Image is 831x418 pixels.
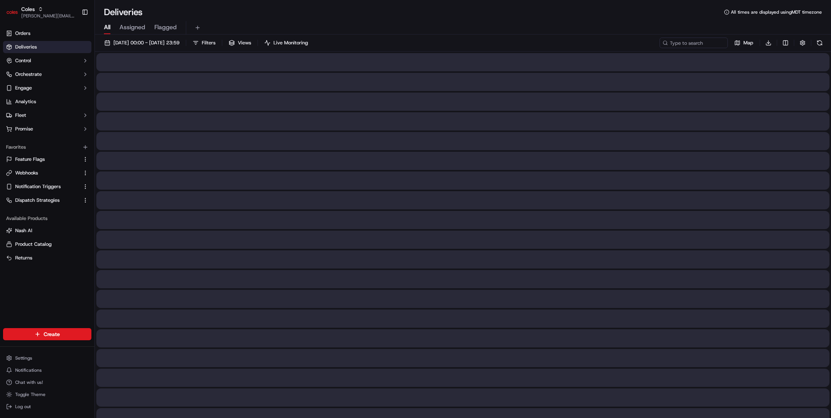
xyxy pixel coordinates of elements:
[6,6,18,18] img: Coles
[15,156,45,163] span: Feature Flags
[15,170,38,176] span: Webhooks
[3,82,91,94] button: Engage
[15,355,32,361] span: Settings
[3,252,91,264] button: Returns
[15,227,32,234] span: Nash AI
[3,141,91,153] div: Favorites
[15,57,31,64] span: Control
[6,170,79,176] a: Webhooks
[154,23,177,32] span: Flagged
[3,55,91,67] button: Control
[261,38,311,48] button: Live Monitoring
[15,126,33,132] span: Promise
[3,401,91,412] button: Log out
[3,212,91,225] div: Available Products
[814,38,825,48] button: Refresh
[3,377,91,388] button: Chat with us!
[6,227,88,234] a: Nash AI
[15,112,26,119] span: Fleet
[238,39,251,46] span: Views
[15,197,60,204] span: Dispatch Strategies
[3,181,91,193] button: Notification Triggers
[3,3,79,21] button: ColesColes[PERSON_NAME][EMAIL_ADDRESS][DOMAIN_NAME]
[15,391,46,398] span: Toggle Theme
[15,241,52,248] span: Product Catalog
[6,241,88,248] a: Product Catalog
[3,365,91,376] button: Notifications
[15,367,42,373] span: Notifications
[104,6,143,18] h1: Deliveries
[15,30,30,37] span: Orders
[3,353,91,363] button: Settings
[15,255,32,261] span: Returns
[6,156,79,163] a: Feature Flags
[3,167,91,179] button: Webhooks
[15,404,31,410] span: Log out
[15,71,42,78] span: Orchestrate
[6,183,79,190] a: Notification Triggers
[731,9,822,15] span: All times are displayed using MDT timezone
[15,85,32,91] span: Engage
[101,38,183,48] button: [DATE] 00:00 - [DATE] 23:59
[3,68,91,80] button: Orchestrate
[21,13,75,19] button: [PERSON_NAME][EMAIL_ADDRESS][DOMAIN_NAME]
[3,123,91,135] button: Promise
[104,23,110,32] span: All
[15,183,61,190] span: Notification Triggers
[660,38,728,48] input: Type to search
[15,379,43,385] span: Chat with us!
[44,330,60,338] span: Create
[113,39,179,46] span: [DATE] 00:00 - [DATE] 23:59
[3,225,91,237] button: Nash AI
[189,38,219,48] button: Filters
[225,38,254,48] button: Views
[3,153,91,165] button: Feature Flags
[202,39,215,46] span: Filters
[3,238,91,250] button: Product Catalog
[743,39,753,46] span: Map
[3,96,91,108] a: Analytics
[731,38,757,48] button: Map
[3,389,91,400] button: Toggle Theme
[3,328,91,340] button: Create
[3,27,91,39] a: Orders
[15,98,36,105] span: Analytics
[3,109,91,121] button: Fleet
[6,255,88,261] a: Returns
[15,44,37,50] span: Deliveries
[6,197,79,204] a: Dispatch Strategies
[119,23,145,32] span: Assigned
[273,39,308,46] span: Live Monitoring
[21,5,35,13] button: Coles
[3,41,91,53] a: Deliveries
[3,194,91,206] button: Dispatch Strategies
